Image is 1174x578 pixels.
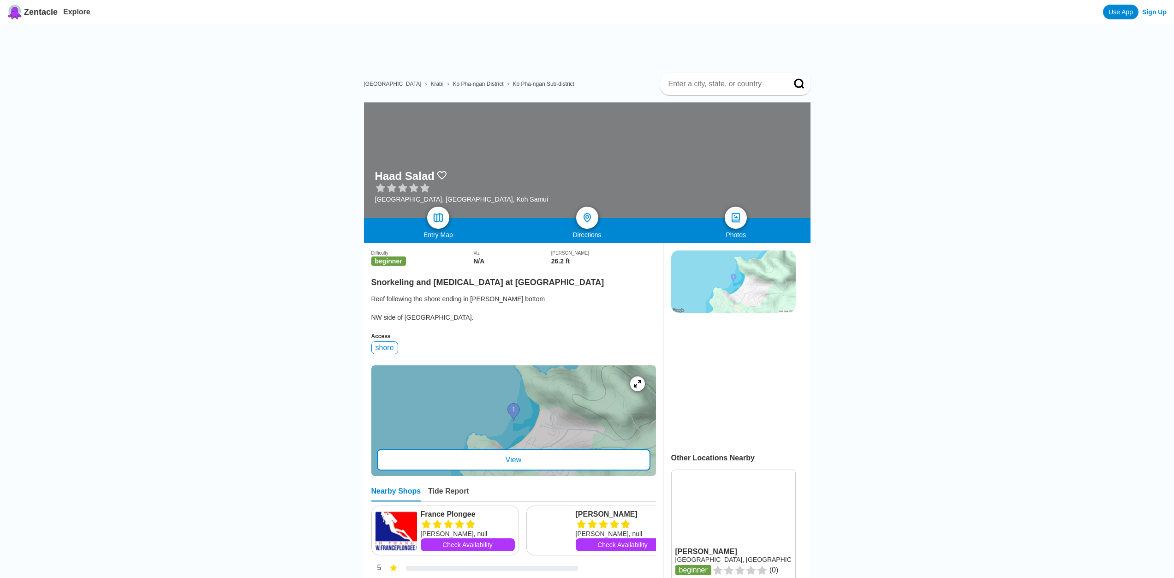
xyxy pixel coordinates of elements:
a: photos [725,207,747,229]
div: Nearby Shops [371,487,421,501]
a: Use App [1103,5,1138,19]
div: Difficulty [371,250,474,256]
a: Explore [63,8,90,16]
a: map [427,207,449,229]
div: Access [371,333,656,340]
div: Tide Report [428,487,469,501]
a: Krabi [430,81,443,87]
img: Haad Yao Divers [530,510,572,551]
span: Zentacle [24,7,58,17]
div: shore [371,341,398,354]
a: [GEOGRAPHIC_DATA] [364,81,422,87]
div: Other Locations Nearby [671,454,810,462]
div: Photos [661,231,810,238]
a: entry mapView [371,365,656,476]
img: photos [730,212,741,223]
div: Reef following the shore ending in [PERSON_NAME] bottom NW side of [GEOGRAPHIC_DATA]. [371,294,656,322]
img: map [433,212,444,223]
img: staticmap [671,250,796,313]
a: Check Availability [576,538,670,551]
div: [PERSON_NAME], null [421,529,515,538]
div: 5 [371,563,381,575]
span: › [425,81,427,87]
h2: Snorkeling and [MEDICAL_DATA] at [GEOGRAPHIC_DATA] [371,272,656,287]
h1: Haad Salad [375,170,435,183]
div: Viz [473,250,551,256]
img: France Plongee [375,510,417,551]
a: [GEOGRAPHIC_DATA], [GEOGRAPHIC_DATA], Koh Samui [675,556,849,563]
a: Sign Up [1142,8,1167,16]
div: Directions [513,231,661,238]
div: Entry Map [364,231,513,238]
img: directions [582,212,593,223]
a: Ko Pha-ngan Sub-district [513,81,574,87]
a: Zentacle logoZentacle [7,5,58,19]
div: [PERSON_NAME], null [576,529,670,538]
div: [PERSON_NAME] [551,250,656,256]
input: Enter a city, state, or country [667,79,781,89]
a: France Plongee [421,510,515,519]
div: [GEOGRAPHIC_DATA], [GEOGRAPHIC_DATA], Koh Samui [375,196,548,203]
div: N/A [473,257,551,265]
span: beginner [371,256,406,266]
a: [PERSON_NAME] [576,510,670,519]
img: Zentacle logo [7,5,22,19]
a: Ko Pha-ngan District [453,81,503,87]
div: View [377,449,650,471]
span: › [447,81,449,87]
div: 26.2 ft [551,257,656,265]
span: › [507,81,509,87]
a: Check Availability [421,538,515,551]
